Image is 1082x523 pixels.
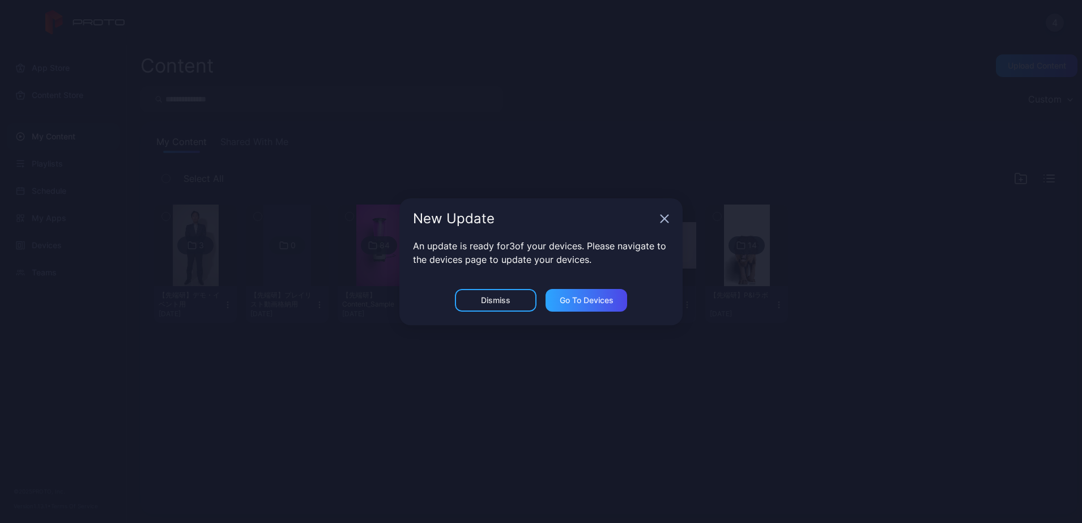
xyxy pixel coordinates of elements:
button: Dismiss [455,289,536,312]
button: Go to devices [546,289,627,312]
p: An update is ready for 3 of your devices. Please navigate to the devices page to update your devi... [413,239,669,266]
div: Dismiss [481,296,510,305]
div: Go to devices [560,296,614,305]
div: New Update [413,212,655,226]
